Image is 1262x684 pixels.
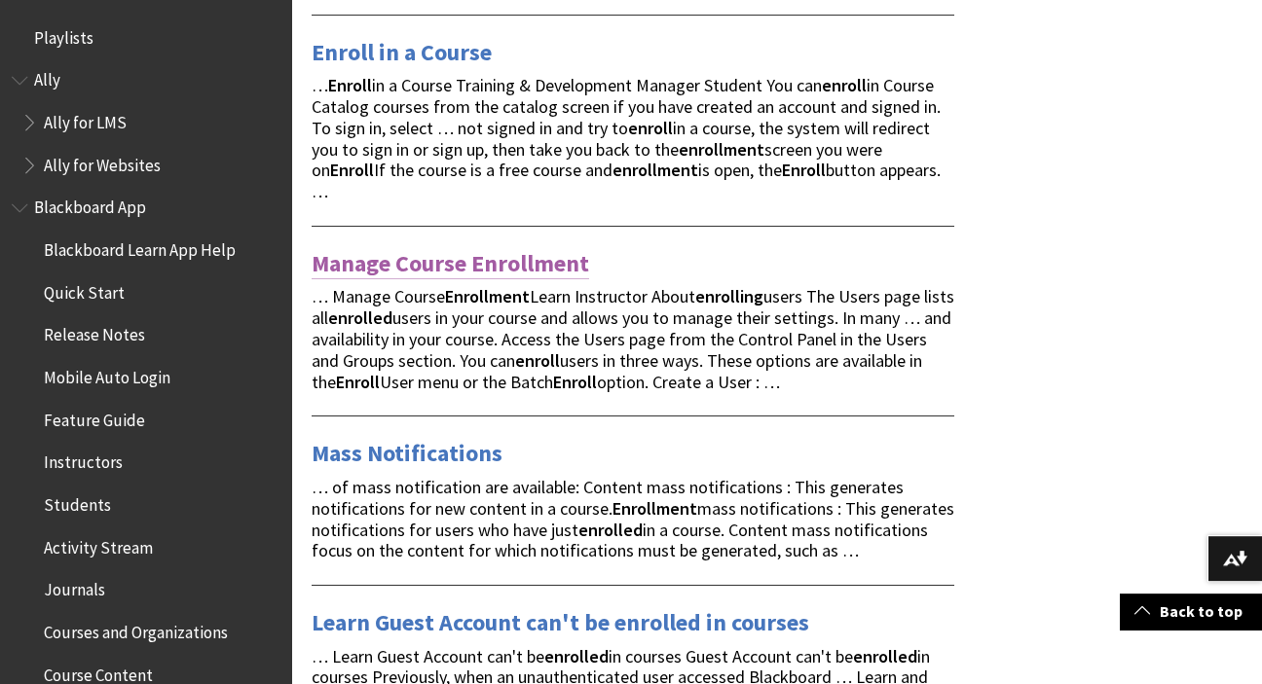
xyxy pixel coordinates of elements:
[679,138,764,161] strong: enrollment
[515,349,560,372] strong: enroll
[328,74,372,96] strong: Enroll
[44,447,123,473] span: Instructors
[312,248,589,279] a: Manage Course Enrollment
[312,438,502,469] a: Mass Notifications
[12,64,280,182] nav: Book outline for Anthology Ally Help
[44,276,125,303] span: Quick Start
[544,645,609,667] strong: enrolled
[578,519,643,541] strong: enrolled
[330,159,374,181] strong: Enroll
[312,74,945,202] span: … in a Course Training & Development Manager Student You can in Course Catalog courses from the c...
[612,159,698,181] strong: enrollment
[44,574,105,600] span: Journals
[1120,594,1262,630] a: Back to top
[44,404,145,430] span: Feature Guide
[44,616,228,642] span: Courses and Organizations
[782,159,826,181] strong: Enroll
[12,21,280,54] nav: Book outline for Playlists
[336,371,380,393] strong: Enroll
[312,37,492,68] a: Enroll in a Course
[612,497,697,520] strong: Enrollment
[44,149,161,175] span: Ally for Websites
[44,234,236,260] span: Blackboard Learn App Help
[44,106,127,132] span: Ally for LMS
[312,476,954,561] span: … of mass notification are available: Content mass notifications : This generates notifications f...
[445,285,530,307] strong: Enrollment
[822,74,867,96] strong: enroll
[312,285,954,392] span: … Manage Course Learn Instructor About users The Users page lists all users in your course and al...
[44,531,153,558] span: Activity Stream
[44,319,145,345] span: Release Notes
[34,21,93,48] span: Playlists
[553,371,597,393] strong: Enroll
[328,306,392,329] strong: enrolled
[312,607,809,638] a: Learn Guest Account can't be enrolled in courses
[34,64,60,90] span: Ally
[695,285,763,307] strong: enrolling
[44,488,111,515] span: Students
[44,361,170,387] span: Mobile Auto Login
[853,645,917,667] strong: enrolled
[628,117,673,139] strong: enroll
[34,192,146,218] span: Blackboard App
